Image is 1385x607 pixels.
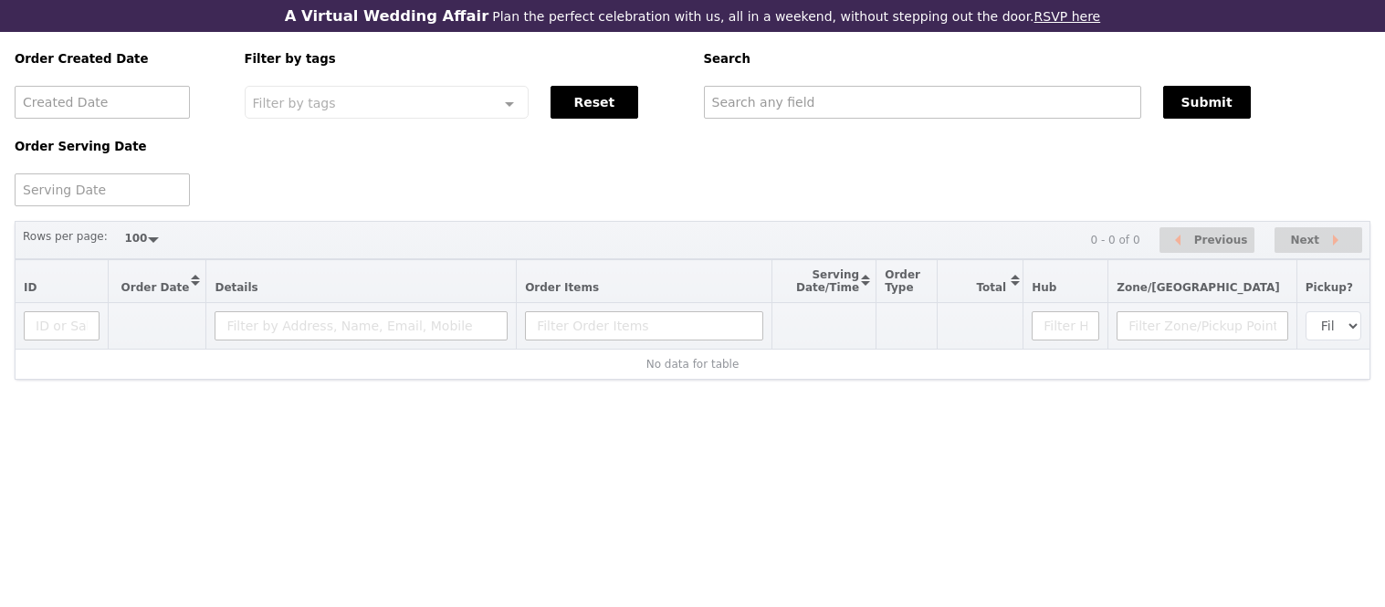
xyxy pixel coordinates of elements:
[1159,227,1254,254] button: Previous
[1117,281,1280,294] span: Zone/[GEOGRAPHIC_DATA]
[245,52,682,66] h5: Filter by tags
[551,86,638,119] button: Reset
[1032,281,1056,294] span: Hub
[1290,229,1319,251] span: Next
[231,7,1154,25] div: Plan the perfect celebration with us, all in a weekend, without stepping out the door.
[885,268,920,294] span: Order Type
[1117,311,1288,340] input: Filter Zone/Pickup Point
[704,86,1141,119] input: Search any field
[253,94,336,110] span: Filter by tags
[24,311,100,340] input: ID or Salesperson name
[1090,234,1139,246] div: 0 - 0 of 0
[285,7,488,25] h3: A Virtual Wedding Affair
[24,281,37,294] span: ID
[1034,9,1101,24] a: RSVP here
[1163,86,1251,119] button: Submit
[704,52,1371,66] h5: Search
[1032,311,1099,340] input: Filter Hub
[15,140,223,153] h5: Order Serving Date
[1194,229,1248,251] span: Previous
[23,227,108,246] label: Rows per page:
[215,311,508,340] input: Filter by Address, Name, Email, Mobile
[15,173,190,206] input: Serving Date
[525,281,599,294] span: Order Items
[15,52,223,66] h5: Order Created Date
[24,358,1361,371] div: No data for table
[215,281,257,294] span: Details
[1306,281,1353,294] span: Pickup?
[1275,227,1362,254] button: Next
[525,311,763,340] input: Filter Order Items
[15,86,190,119] input: Created Date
